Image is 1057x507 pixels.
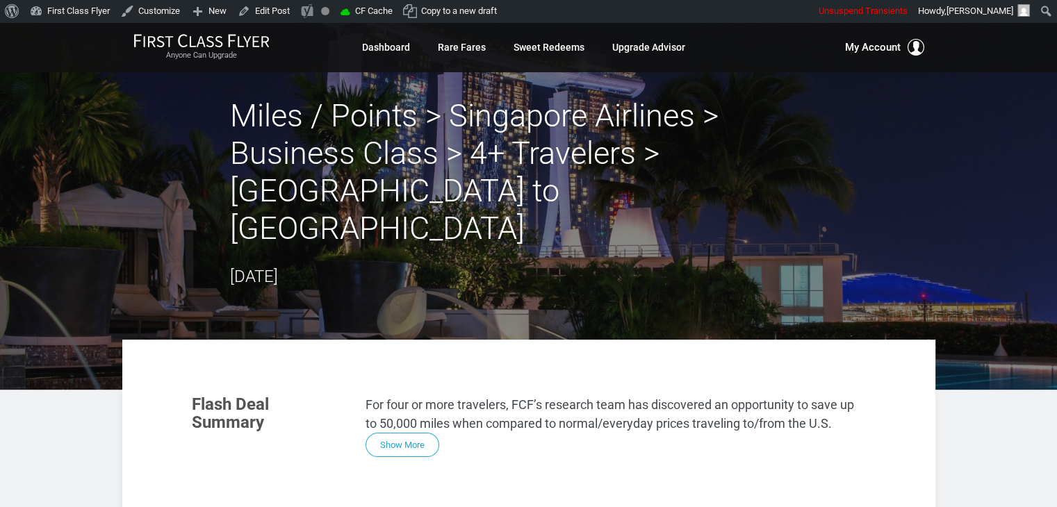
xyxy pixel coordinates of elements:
[366,433,439,457] button: Show More
[133,33,270,48] img: First Class Flyer
[133,51,270,60] small: Anyone Can Upgrade
[230,267,278,286] time: [DATE]
[133,33,270,61] a: First Class FlyerAnyone Can Upgrade
[192,395,345,432] h3: Flash Deal Summary
[362,35,410,60] a: Dashboard
[819,6,908,16] span: Unsuspend Transients
[845,39,901,56] span: My Account
[438,35,486,60] a: Rare Fares
[947,6,1013,16] span: [PERSON_NAME]
[366,395,866,433] p: For four or more travelers, FCF’s research team has discovered an opportunity to save up to 50,00...
[230,97,828,247] h2: Miles / Points > Singapore Airlines > Business Class > 4+ Travelers > [GEOGRAPHIC_DATA] to [GEOGR...
[514,35,584,60] a: Sweet Redeems
[612,35,685,60] a: Upgrade Advisor
[845,39,924,56] button: My Account
[92,10,151,22] span: Feedback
